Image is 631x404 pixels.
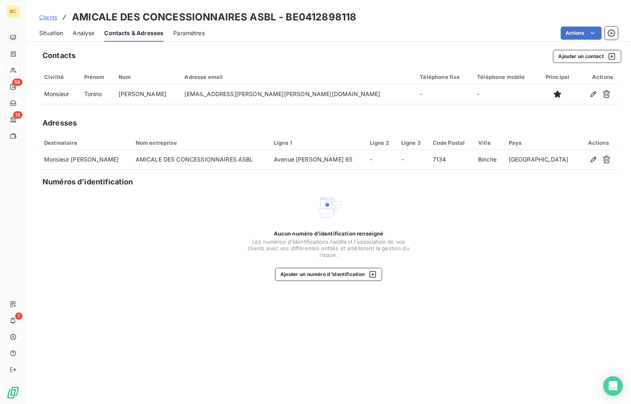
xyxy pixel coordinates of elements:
a: Clients [39,13,57,21]
img: Empty state [315,194,342,220]
div: Pays [509,139,574,146]
h5: Numéros d’identification [43,176,133,188]
div: Ligne 3 [401,139,423,146]
div: Prénom [84,74,109,80]
div: Téléphone mobile [477,74,533,80]
div: Actions [582,74,613,80]
div: BC [7,5,20,18]
td: - [415,84,472,104]
span: 56 [12,79,22,86]
td: Binche [473,150,504,170]
span: Les numéros d'identifications facilitent l'association de vos clients avec vos différentes entité... [247,238,410,258]
span: Analyse [73,29,94,37]
span: 1 [15,312,22,320]
h3: AMICALE DES CONCESSIONNAIRES ASBL - BE0412898118 [72,10,356,25]
div: Code Postal [433,139,468,146]
span: Situation [39,29,63,37]
button: Ajouter un contact [553,50,621,63]
div: Nom [119,74,175,80]
span: Clients [39,14,57,20]
div: Ligne 1 [274,139,360,146]
span: Paramètres [173,29,205,37]
img: Logo LeanPay [7,386,20,399]
h5: Adresses [43,117,77,129]
td: AMICALE DES CONCESSIONNAIRES ASBL [131,150,269,170]
div: Open Intercom Messenger [603,376,623,396]
td: - [365,150,396,170]
h5: Contacts [43,50,76,61]
button: Actions [561,27,602,40]
div: Destinataire [44,139,126,146]
div: Ligne 2 [370,139,392,146]
td: - [472,84,538,104]
div: Actions [584,139,613,146]
button: Ajouter un numéro d’identification [275,268,383,281]
div: Principal [543,74,572,80]
span: 18 [13,111,22,119]
td: Avenue [PERSON_NAME] 65 [269,150,365,170]
td: [EMAIL_ADDRESS][PERSON_NAME][PERSON_NAME][DOMAIN_NAME] [179,84,415,104]
td: 7134 [428,150,473,170]
div: Adresse email [184,74,410,80]
div: Ville [478,139,499,146]
td: - [396,150,428,170]
div: Nom entreprise [136,139,264,146]
span: Aucun numéro d’identification renseigné [274,230,384,237]
div: Téléphone fixe [420,74,467,80]
td: [GEOGRAPHIC_DATA] [504,150,579,170]
td: Monsieur [39,84,79,104]
td: Tonino [79,84,114,104]
div: Civilité [44,74,74,80]
td: [PERSON_NAME] [114,84,179,104]
td: Monsieur [PERSON_NAME] [39,150,131,170]
span: Contacts & Adresses [104,29,163,37]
